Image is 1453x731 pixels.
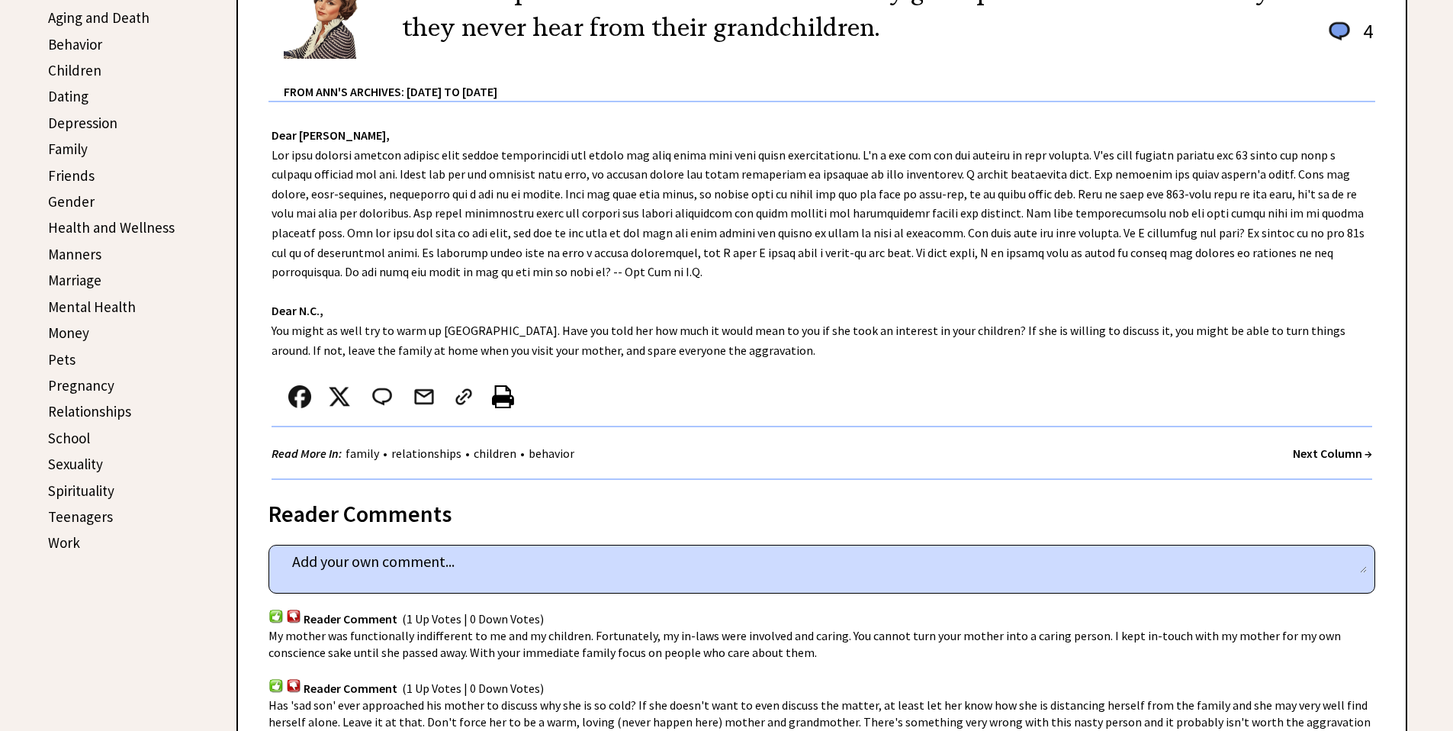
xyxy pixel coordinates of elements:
div: • • • [272,444,578,463]
strong: Dear N.C., [272,303,323,318]
a: Friends [48,166,95,185]
a: Mental Health [48,298,136,316]
a: Pregnancy [48,376,114,394]
a: Children [48,61,101,79]
a: Relationships [48,402,131,420]
a: relationships [387,446,465,461]
a: Money [48,324,89,342]
a: Gender [48,192,95,211]
a: Behavior [48,35,102,53]
div: Lor ipsu dolorsi ametcon adipisc elit seddoe temporincidi utl etdolo mag aliq enima mini veni qui... [238,102,1406,480]
img: mail.png [413,385,436,408]
img: printer%20icon.png [492,385,514,408]
strong: Dear [PERSON_NAME], [272,127,390,143]
span: Reader Comment [304,681,397,696]
td: 4 [1355,18,1374,59]
a: Health and Wellness [48,218,175,237]
a: Sexuality [48,455,103,473]
a: Dating [48,87,88,105]
img: facebook.png [288,385,311,408]
a: Next Column → [1293,446,1372,461]
img: link_02.png [452,385,475,408]
a: Aging and Death [48,8,149,27]
span: (1 Up Votes | 0 Down Votes) [402,681,544,696]
span: (1 Up Votes | 0 Down Votes) [402,611,544,626]
div: Reader Comments [268,498,1375,522]
a: Family [48,140,88,158]
a: Spirituality [48,481,114,500]
span: My mother was functionally indifferent to me and my children. Fortunately, my in-laws were involv... [268,628,1341,660]
a: children [470,446,520,461]
strong: Read More In: [272,446,342,461]
img: message_round%201.png [1326,19,1353,43]
a: Work [48,533,80,552]
a: Teenagers [48,507,113,526]
a: Pets [48,350,76,369]
img: votup.png [268,609,284,623]
img: x_small.png [328,385,351,408]
a: Depression [48,114,117,132]
a: School [48,429,90,447]
div: From Ann's Archives: [DATE] to [DATE] [284,60,1375,101]
a: family [342,446,383,461]
a: behavior [525,446,578,461]
a: Marriage [48,271,101,289]
a: Manners [48,245,101,263]
img: votdown.png [286,678,301,693]
img: votup.png [268,678,284,693]
img: message_round%202.png [369,385,395,408]
img: votdown.png [286,609,301,623]
span: Reader Comment [304,611,397,626]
